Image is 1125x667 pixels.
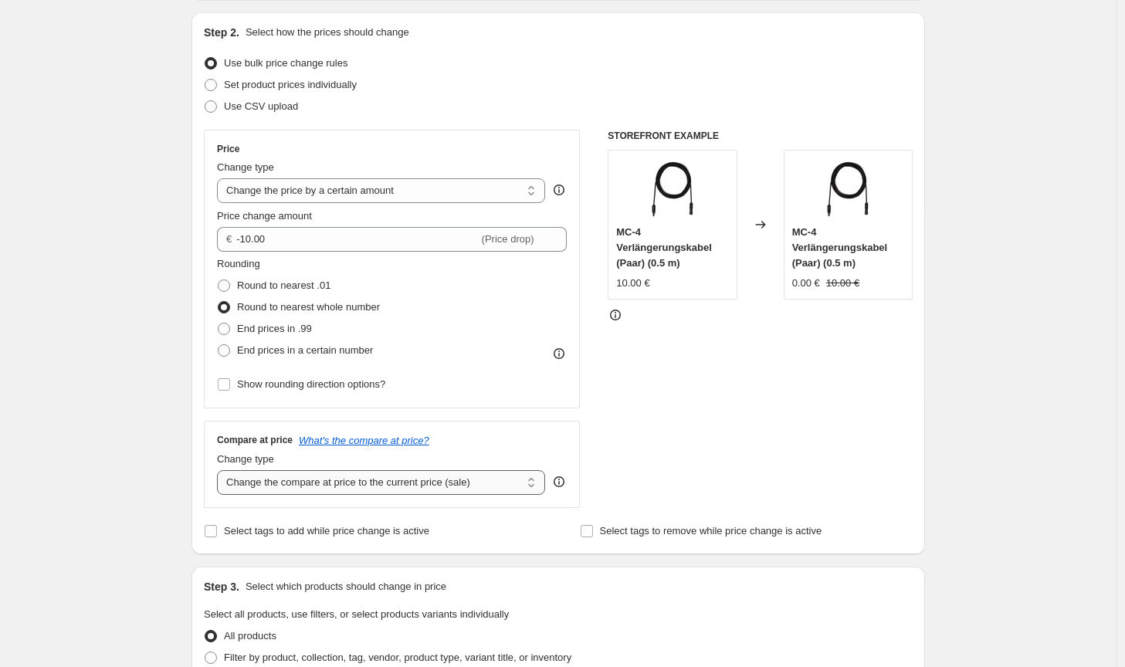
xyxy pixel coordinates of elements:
div: 0.00 € [792,276,820,291]
p: Select how the prices should change [246,25,409,40]
h2: Step 2. [204,25,239,40]
span: Use CSV upload [224,100,298,112]
h6: STOREFRONT EXAMPLE [608,130,913,142]
span: Use bulk price change rules [224,57,347,69]
span: Filter by product, collection, tag, vendor, product type, variant title, or inventory [224,652,571,663]
span: MC-4 Verlängerungskabel (Paar) (0.5 m) [616,226,712,269]
span: End prices in .99 [237,323,312,334]
h3: Price [217,143,239,155]
h3: Compare at price [217,434,293,446]
span: € [226,233,232,245]
button: What's the compare at price? [299,435,429,446]
span: Change type [217,453,274,465]
div: 10.00 € [616,276,649,291]
img: kabel.3_1_80x.webp [642,158,703,220]
span: All products [224,630,276,642]
span: Rounding [217,258,260,269]
span: End prices in a certain number [237,344,373,356]
h2: Step 3. [204,579,239,594]
span: Select tags to remove while price change is active [600,525,822,537]
img: kabel.3_1_80x.webp [817,158,879,220]
span: Select all products, use filters, or select products variants individually [204,608,509,620]
span: Round to nearest .01 [237,279,330,291]
div: help [551,182,567,198]
span: Set product prices individually [224,79,357,90]
span: MC-4 Verlängerungskabel (Paar) (0.5 m) [792,226,888,269]
span: Change type [217,161,274,173]
span: Round to nearest whole number [237,301,380,313]
p: Select which products should change in price [246,579,446,594]
input: -10.00 [236,227,478,252]
div: help [551,474,567,489]
span: Price change amount [217,210,312,222]
strike: 10.00 € [826,276,859,291]
span: Select tags to add while price change is active [224,525,429,537]
span: (Price drop) [482,233,534,245]
span: Show rounding direction options? [237,378,385,390]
